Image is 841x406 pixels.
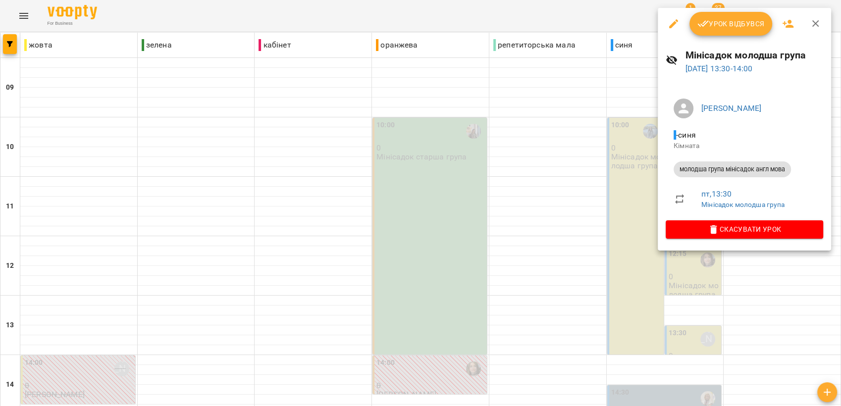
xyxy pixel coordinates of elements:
[674,165,791,174] span: молодша група мінісадок англ мова
[685,48,824,63] h6: Мінісадок молодша група
[674,130,698,140] span: - синя
[701,103,761,113] a: [PERSON_NAME]
[685,64,753,73] a: [DATE] 13:30-14:00
[701,189,732,199] a: пт , 13:30
[689,12,773,36] button: Урок відбувся
[674,223,815,235] span: Скасувати Урок
[697,18,765,30] span: Урок відбувся
[674,141,815,151] p: Кімната
[666,220,823,238] button: Скасувати Урок
[701,201,785,208] a: Мінісадок молодша група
